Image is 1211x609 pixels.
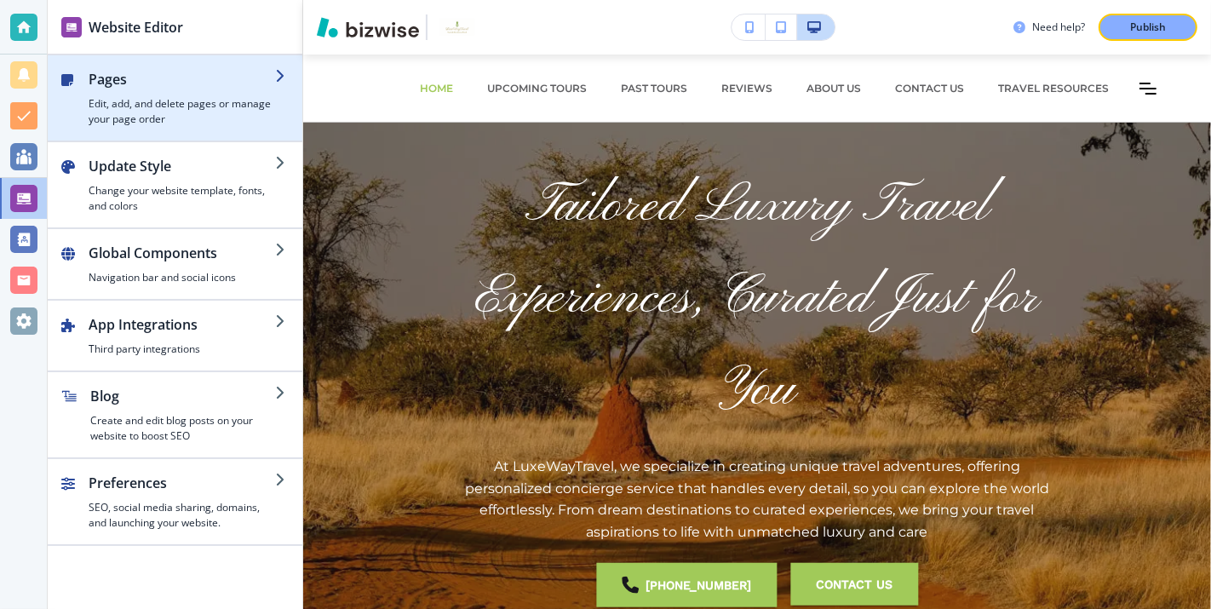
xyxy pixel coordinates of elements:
h4: Edit, add, and delete pages or manage your page order [89,96,275,127]
button: App IntegrationsThird party integrations [48,301,302,371]
img: Your Logo [434,19,480,36]
button: PagesEdit, add, and delete pages or manage your page order [48,55,302,141]
button: Global ComponentsNavigation bar and social icons [48,229,302,299]
button: Toggle hamburger navigation menu [1139,83,1156,95]
button: PreferencesSEO, social media sharing, domains, and launching your website. [48,459,302,544]
h2: Preferences [89,473,275,493]
p: Past Tours [621,81,687,96]
p: HOME [420,81,453,96]
a: [PHONE_NUMBER] [596,563,777,607]
h2: App Integrations [89,314,275,335]
h4: Navigation bar and social icons [89,270,275,285]
p: REVIEWS [721,81,772,96]
button: BlogCreate and edit blog posts on your website to boost SEO [48,372,302,457]
img: Bizwise Logo [317,17,419,37]
p: CONTACT US [895,81,964,96]
button: Contact Us [790,563,918,606]
h4: Change your website template, fonts, and colors [89,183,275,214]
p: Travel Resources [998,81,1109,96]
img: editor icon [61,17,82,37]
p: Upcoming Tours [487,81,587,96]
button: Publish [1099,14,1197,41]
h3: Need help? [1032,20,1085,35]
button: Update StyleChange your website template, fonts, and colors [48,142,302,227]
h4: Create and edit blog posts on your website to boost SEO [90,413,275,444]
h4: SEO, social media sharing, domains, and launching your website. [89,500,275,531]
h2: Blog [90,386,275,406]
p: At LuxeWayTravel, we specialize in creating unique travel adventures, offering personalized conci... [455,456,1060,543]
h2: Website Editor [89,17,183,37]
h2: Update Style [89,156,275,176]
h2: Pages [89,69,275,89]
p: ABOUT US [806,81,861,96]
p: Publish [1130,20,1166,35]
h4: Third party integrations [89,342,275,357]
h2: Global Components [89,243,275,263]
span: Tailored Luxury Travel Experiences, Curated Just for You [476,173,1054,425]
